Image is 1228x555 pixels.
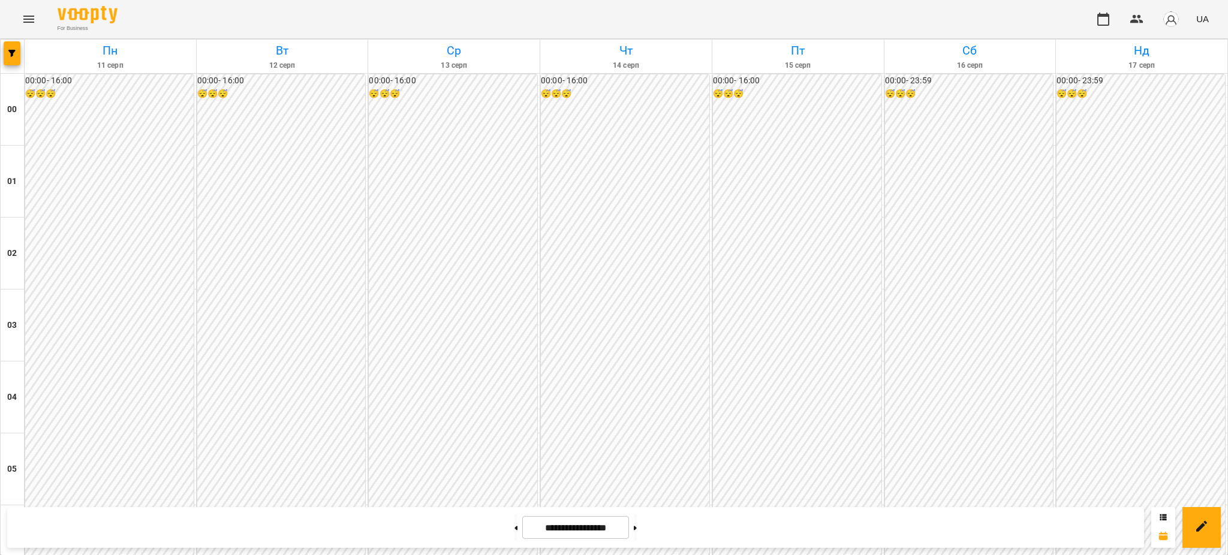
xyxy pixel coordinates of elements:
[369,74,537,88] h6: 00:00 - 16:00
[1058,60,1226,71] h6: 17 серп
[1058,41,1226,60] h6: Нд
[7,247,17,260] h6: 02
[26,41,194,60] h6: Пн
[713,88,881,101] h6: 😴😴😴
[7,463,17,476] h6: 05
[713,74,881,88] h6: 00:00 - 16:00
[1057,88,1225,101] h6: 😴😴😴
[714,41,882,60] h6: Пт
[1163,11,1179,28] img: avatar_s.png
[25,74,194,88] h6: 00:00 - 16:00
[541,74,709,88] h6: 00:00 - 16:00
[58,25,118,32] span: For Business
[197,88,366,101] h6: 😴😴😴
[1057,74,1225,88] h6: 00:00 - 23:59
[885,74,1054,88] h6: 00:00 - 23:59
[198,60,366,71] h6: 12 серп
[25,88,194,101] h6: 😴😴😴
[714,60,882,71] h6: 15 серп
[541,88,709,101] h6: 😴😴😴
[886,41,1054,60] h6: Сб
[886,60,1054,71] h6: 16 серп
[7,391,17,404] h6: 04
[198,41,366,60] h6: Вт
[1196,13,1209,25] span: UA
[7,103,17,116] h6: 00
[542,41,710,60] h6: Чт
[197,74,366,88] h6: 00:00 - 16:00
[370,41,538,60] h6: Ср
[1191,8,1214,30] button: UA
[7,319,17,332] h6: 03
[369,88,537,101] h6: 😴😴😴
[7,175,17,188] h6: 01
[26,60,194,71] h6: 11 серп
[370,60,538,71] h6: 13 серп
[58,6,118,23] img: Voopty Logo
[885,88,1054,101] h6: 😴😴😴
[542,60,710,71] h6: 14 серп
[14,5,43,34] button: Menu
